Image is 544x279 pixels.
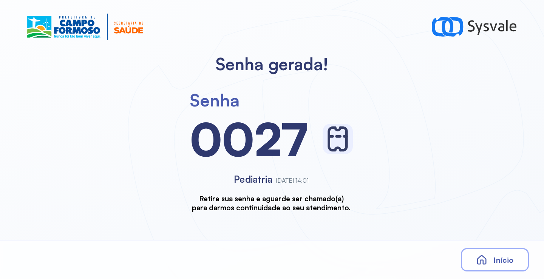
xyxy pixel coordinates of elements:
img: logo-sysvale.svg [432,14,517,40]
img: Logotipo do estabelecimento [27,14,143,40]
span: Pediatria [234,173,272,185]
h3: Retire sua senha e aguarde ser chamado(a) para darmos continuidade ao seu atendimento. [192,194,351,212]
h2: Senha gerada! [216,54,328,74]
div: Senha [190,89,240,111]
div: 0027 [190,111,308,167]
span: Início [493,255,513,265]
span: [DATE] 14:01 [276,177,309,184]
